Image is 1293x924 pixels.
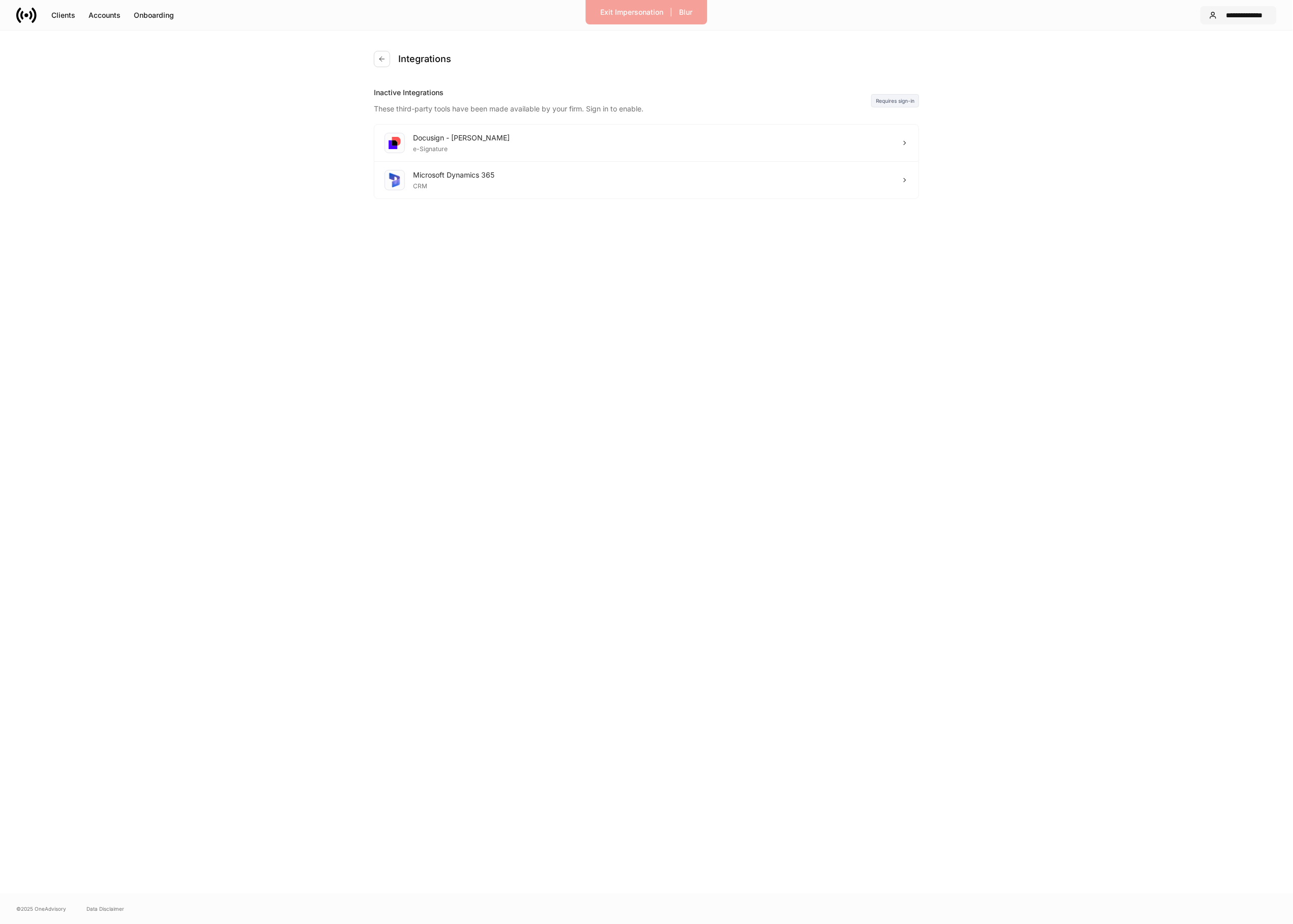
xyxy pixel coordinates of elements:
[413,170,494,180] div: Microsoft Dynamics 365
[374,88,871,98] div: Inactive Integrations
[413,143,510,153] div: e-Signature
[89,10,121,20] div: Accounts
[134,10,174,20] div: Onboarding
[387,172,403,188] img: sIOyOZvWb5kUEAwh5D03bPzsWHrUXBSdsWHDhg8Ma8+nBQBvlija69eFAv+snJUCyn8AqO+ElBnIpgMAAAAASUVORK5CYII=
[601,7,664,17] div: Exit Impersonation
[82,7,127,23] button: Accounts
[127,7,181,23] button: Onboarding
[51,10,75,20] div: Clients
[673,4,699,20] button: Blur
[16,905,66,913] span: © 2025 OneAdvisory
[871,94,919,107] div: Requires sign-in
[680,7,693,17] div: Blur
[413,133,510,143] div: Docusign - [PERSON_NAME]
[374,98,871,114] div: These third-party tools have been made available by your firm. Sign in to enable.
[86,905,124,913] a: Data Disclaimer
[45,7,82,23] button: Clients
[594,4,670,20] button: Exit Impersonation
[398,53,451,65] h4: Integrations
[413,180,494,190] div: CRM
